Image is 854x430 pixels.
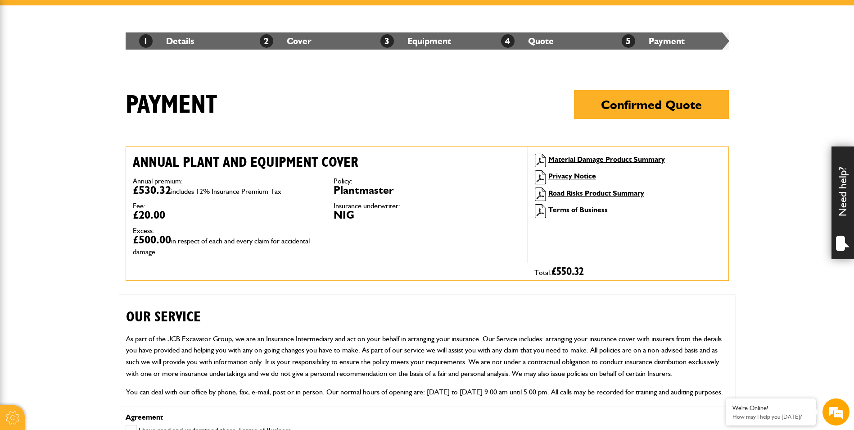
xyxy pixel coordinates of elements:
[528,263,728,280] div: Total:
[133,178,320,185] dt: Annual premium:
[126,333,728,379] p: As part of the JCB Excavator Group, we are an Insurance Intermediary and act on your behalf in ar...
[133,234,320,256] dd: £500.00
[126,386,728,398] p: You can deal with our office by phone, fax, e-mail, post or in person. Our normal hours of openin...
[556,266,584,277] span: 550.32
[260,36,312,46] a: 2Cover
[732,413,809,420] p: How may I help you today?
[551,266,584,277] span: £
[126,90,729,133] h1: Payment
[380,36,451,46] a: 3Equipment
[622,34,635,48] span: 5
[171,187,281,196] span: includes 12% Insurance Premium Tax
[831,146,854,259] div: Need help?
[260,34,273,48] span: 2
[133,185,320,196] dd: £530.32
[334,210,521,220] dd: NIG
[334,178,521,185] dt: Policy:
[133,202,320,210] dt: Fee:
[608,32,729,50] li: Payment
[133,154,521,171] h2: Annual plant and equipment cover
[126,295,728,325] h2: OUR SERVICE
[133,237,310,256] span: in respect of each and every claim for accidental damage.
[732,404,809,412] div: We're Online!
[548,155,665,164] a: Material Damage Product Summary
[548,189,644,197] a: Road Risks Product Summary
[334,202,521,210] dt: Insurance underwriter:
[334,185,521,196] dd: Plantmaster
[139,34,153,48] span: 1
[574,90,729,119] button: Confirmed Quote
[139,36,194,46] a: 1Details
[501,34,515,48] span: 4
[133,227,320,234] dt: Excess:
[501,36,554,46] a: 4Quote
[126,414,729,421] p: Agreement
[380,34,394,48] span: 3
[133,210,320,220] dd: £20.00
[548,172,596,180] a: Privacy Notice
[548,206,608,214] a: Terms of Business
